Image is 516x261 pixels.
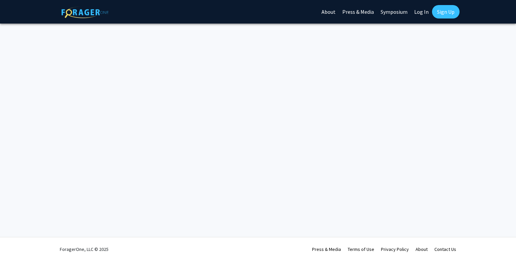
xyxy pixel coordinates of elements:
[60,237,109,261] div: ForagerOne, LLC © 2025
[348,246,374,252] a: Terms of Use
[434,246,456,252] a: Contact Us
[432,5,460,18] a: Sign Up
[381,246,409,252] a: Privacy Policy
[312,246,341,252] a: Press & Media
[61,6,109,18] img: ForagerOne Logo
[416,246,428,252] a: About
